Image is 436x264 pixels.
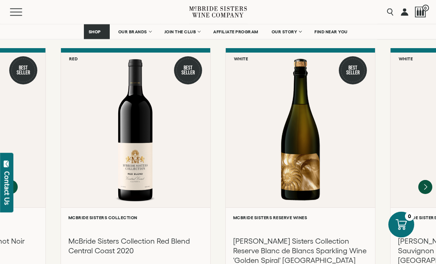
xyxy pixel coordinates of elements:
[113,24,156,39] a: OUR BRANDS
[422,5,429,11] span: 0
[118,29,147,34] span: OUR BRANDS
[314,29,348,34] span: FIND NEAR YOU
[68,215,203,220] h6: McBride Sisters Collection
[310,24,352,39] a: FIND NEAR YOU
[405,212,414,221] div: 0
[160,24,205,39] a: JOIN THE CLUB
[267,24,306,39] a: OUR STORY
[3,171,11,205] div: Contact Us
[213,29,258,34] span: AFFILIATE PROGRAM
[89,29,101,34] span: SHOP
[233,215,368,220] h6: McBride Sisters Reserve Wines
[69,57,78,61] h6: Red
[418,180,432,194] button: Next
[234,57,248,61] h6: White
[164,29,196,34] span: JOIN THE CLUB
[10,9,37,16] button: Mobile Menu Trigger
[68,237,203,256] h3: McBride Sisters Collection Red Blend Central Coast 2020
[84,24,110,39] a: SHOP
[399,57,413,61] h6: White
[272,29,297,34] span: OUR STORY
[208,24,263,39] a: AFFILIATE PROGRAM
